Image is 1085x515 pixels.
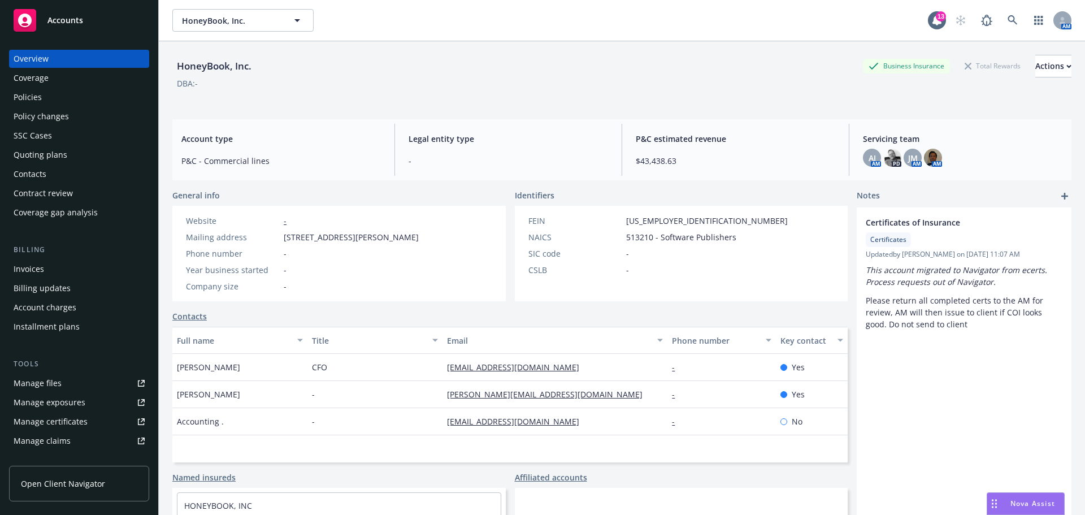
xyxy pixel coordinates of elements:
[14,107,69,125] div: Policy changes
[9,413,149,431] a: Manage certificates
[975,9,998,32] a: Report a Bug
[14,451,67,469] div: Manage BORs
[9,260,149,278] a: Invoices
[866,249,1062,259] span: Updated by [PERSON_NAME] on [DATE] 11:07 AM
[21,478,105,490] span: Open Client Navigator
[9,69,149,87] a: Coverage
[866,217,1033,228] span: Certificates of Insurance
[667,327,775,354] button: Phone number
[869,152,876,164] span: AJ
[672,362,684,373] a: -
[14,50,49,68] div: Overview
[14,413,88,431] div: Manage certificates
[672,416,684,427] a: -
[177,416,224,427] span: Accounting .
[9,107,149,125] a: Policy changes
[284,280,287,292] span: -
[636,155,835,167] span: $43,438.63
[626,215,788,227] span: [US_EMPLOYER_IDENTIFICATION_NUMBER]
[186,231,279,243] div: Mailing address
[409,155,608,167] span: -
[447,362,588,373] a: [EMAIL_ADDRESS][DOMAIN_NAME]
[9,88,149,106] a: Policies
[792,361,805,373] span: Yes
[857,189,880,203] span: Notes
[442,327,667,354] button: Email
[9,5,149,36] a: Accounts
[9,374,149,392] a: Manage files
[959,59,1026,73] div: Total Rewards
[177,335,290,347] div: Full name
[866,295,1062,330] p: Please return all completed certs to the AM for review, AM will then issue to client if COI looks...
[284,215,287,226] a: -
[9,146,149,164] a: Quoting plans
[626,264,629,276] span: -
[14,393,85,412] div: Manage exposures
[857,207,1071,339] div: Certificates of InsuranceCertificatesUpdatedby [PERSON_NAME] on [DATE] 11:07 AMThis account migra...
[936,11,946,21] div: 13
[870,235,906,245] span: Certificates
[776,327,848,354] button: Key contact
[672,335,758,347] div: Phone number
[924,149,942,167] img: photo
[177,388,240,400] span: [PERSON_NAME]
[9,50,149,68] a: Overview
[284,264,287,276] span: -
[181,133,381,145] span: Account type
[14,374,62,392] div: Manage files
[949,9,972,32] a: Start snowing
[1035,55,1071,77] button: Actions
[626,248,629,259] span: -
[172,59,256,73] div: HoneyBook, Inc.
[9,358,149,370] div: Tools
[9,184,149,202] a: Contract review
[626,231,736,243] span: 513210 - Software Publishers
[172,9,314,32] button: HoneyBook, Inc.
[9,318,149,336] a: Installment plans
[284,248,287,259] span: -
[14,88,42,106] div: Policies
[9,244,149,256] div: Billing
[186,215,279,227] div: Website
[409,133,608,145] span: Legal entity type
[14,432,71,450] div: Manage claims
[312,388,315,400] span: -
[636,133,835,145] span: P&C estimated revenue
[181,155,381,167] span: P&C - Commercial lines
[186,264,279,276] div: Year business started
[792,416,802,427] span: No
[883,149,901,167] img: photo
[14,69,49,87] div: Coverage
[528,215,622,227] div: FEIN
[863,59,950,73] div: Business Insurance
[177,77,198,89] div: DBA: -
[14,279,71,297] div: Billing updates
[9,298,149,317] a: Account charges
[186,248,279,259] div: Phone number
[1010,499,1055,508] span: Nova Assist
[515,471,587,483] a: Affiliated accounts
[172,189,220,201] span: General info
[172,327,307,354] button: Full name
[863,133,1062,145] span: Servicing team
[1027,9,1050,32] a: Switch app
[186,280,279,292] div: Company size
[987,492,1065,515] button: Nova Assist
[14,204,98,222] div: Coverage gap analysis
[9,393,149,412] a: Manage exposures
[14,318,80,336] div: Installment plans
[908,152,918,164] span: JM
[528,231,622,243] div: NAICS
[447,389,652,400] a: [PERSON_NAME][EMAIL_ADDRESS][DOMAIN_NAME]
[14,260,44,278] div: Invoices
[14,184,73,202] div: Contract review
[312,335,426,347] div: Title
[9,279,149,297] a: Billing updates
[447,416,588,427] a: [EMAIL_ADDRESS][DOMAIN_NAME]
[528,248,622,259] div: SIC code
[14,127,52,145] div: SSC Cases
[184,500,252,511] a: HONEYBOOK, INC
[172,310,207,322] a: Contacts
